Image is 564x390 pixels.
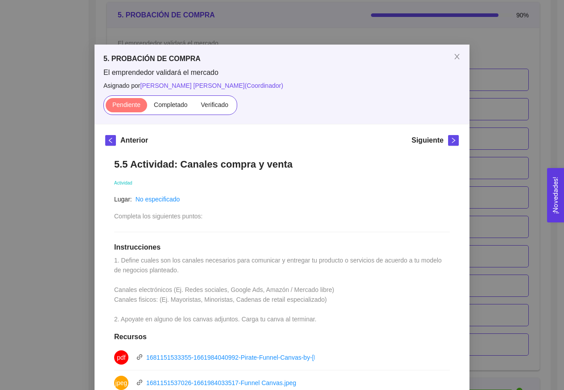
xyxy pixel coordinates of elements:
[136,196,180,203] a: No especificado
[114,213,202,220] span: Completa los siguientes puntos:
[146,354,374,361] a: 1681151533355-1661984040992-Pirate-Funnel-Canvas-by-[PERSON_NAME].pdf
[114,333,450,341] h1: Recursos
[114,158,450,170] h1: 5.5 Actividad: Canales compra y venta
[412,135,444,146] h5: Siguiente
[146,379,296,386] a: 1681151537026-1661984033517-Funnel Canvas.jpeg
[114,194,132,204] article: Lugar:
[547,168,564,222] button: Open Feedback Widget
[445,45,469,70] button: Close
[453,53,461,60] span: close
[106,137,115,144] span: left
[140,82,284,89] span: [PERSON_NAME] [PERSON_NAME] ( Coordinador )
[114,257,444,323] span: 1. Define cuales son los canales necesarios para comunicar y entregar tu producto o servicios de ...
[112,101,140,108] span: Pendiente
[136,379,143,386] span: link
[201,101,228,108] span: Verificado
[105,135,116,146] button: left
[114,243,450,252] h1: Instrucciones
[115,376,127,390] span: jpeg
[448,135,459,146] button: right
[114,181,132,185] span: Actividad
[120,135,148,146] h5: Anterior
[103,53,461,64] h5: 5. PROBACIÓN DE COMPRA
[103,68,461,78] span: El emprendedor validará el mercado
[103,81,461,90] span: Asignado por
[154,101,188,108] span: Completado
[117,350,125,365] span: pdf
[449,137,458,144] span: right
[136,354,143,360] span: link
